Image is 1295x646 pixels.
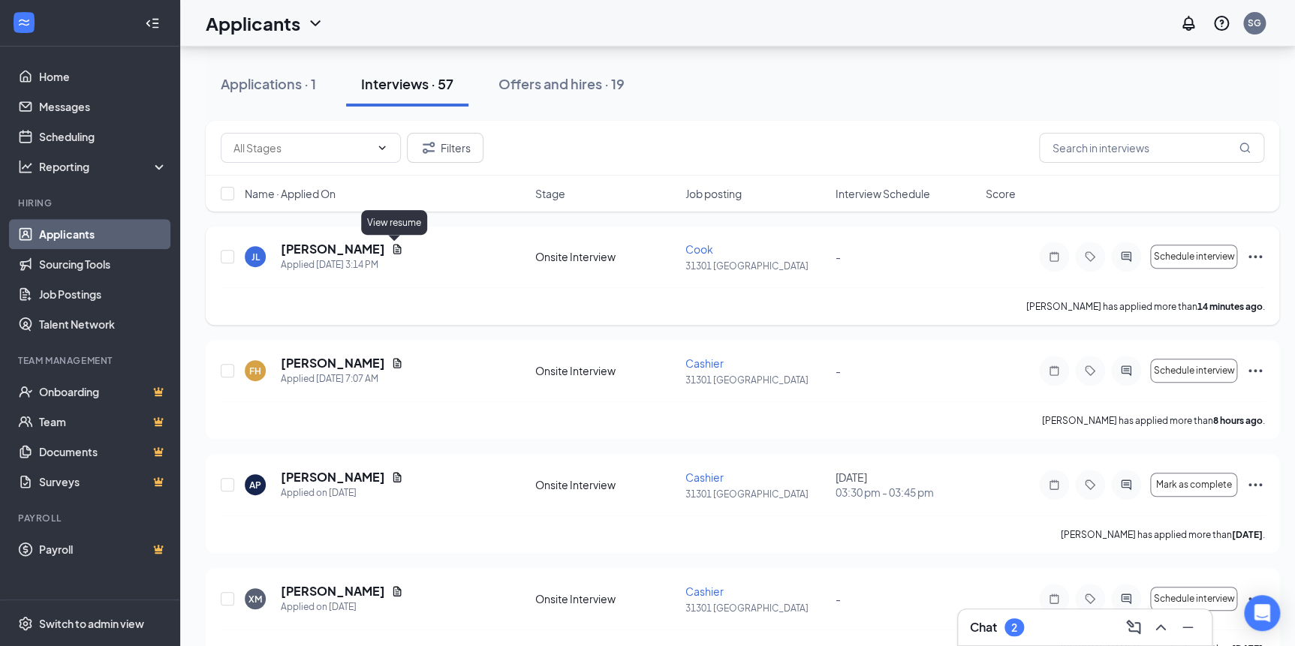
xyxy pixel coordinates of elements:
[376,142,388,154] svg: ChevronDown
[391,357,403,369] svg: Document
[407,133,483,163] button: Filter Filters
[1150,473,1237,497] button: Mark as complete
[1244,595,1280,631] div: Open Intercom Messenger
[281,485,403,500] div: Applied on [DATE]
[1179,14,1197,32] svg: Notifications
[1153,251,1234,262] span: Schedule interview
[221,74,316,93] div: Applications · 1
[39,437,167,467] a: DocumentsCrown
[1231,529,1262,540] b: [DATE]
[836,470,977,500] div: [DATE]
[1156,479,1232,490] span: Mark as complete
[391,585,403,597] svg: Document
[1212,415,1262,426] b: 8 hours ago
[535,186,565,201] span: Stage
[1246,476,1264,494] svg: Ellipses
[685,242,713,256] span: Cook
[1081,251,1099,263] svg: Tag
[1117,593,1135,605] svg: ActiveChat
[39,249,167,279] a: Sourcing Tools
[1150,245,1237,269] button: Schedule interview
[281,371,403,386] div: Applied [DATE] 7:07 AM
[39,407,167,437] a: TeamCrown
[39,467,167,497] a: SurveysCrown
[1045,479,1063,491] svg: Note
[18,354,164,367] div: Team Management
[245,186,336,201] span: Name · Applied On
[535,591,676,606] div: Onsite Interview
[1045,593,1063,605] svg: Note
[970,619,997,635] h3: Chat
[18,197,164,209] div: Hiring
[1246,248,1264,266] svg: Ellipses
[1150,587,1237,611] button: Schedule interview
[18,616,33,631] svg: Settings
[39,616,144,631] div: Switch to admin view
[1081,365,1099,377] svg: Tag
[1239,142,1251,154] svg: MagnifyingGlass
[248,593,262,605] div: XM
[535,363,676,378] div: Onsite Interview
[391,243,403,255] svg: Document
[18,159,33,174] svg: Analysis
[1117,479,1135,491] svg: ActiveChat
[1122,615,1146,639] button: ComposeMessage
[306,14,324,32] svg: ChevronDown
[39,92,167,122] a: Messages
[39,309,167,339] a: Talent Network
[39,279,167,309] a: Job Postings
[281,599,403,614] div: Applied on [DATE]
[1152,618,1170,636] svg: ChevronUp
[1039,133,1264,163] input: Search in interviews
[391,471,403,483] svg: Document
[1060,528,1264,541] p: [PERSON_NAME] has applied more than .
[145,16,160,31] svg: Collapse
[836,186,930,201] span: Interview Schedule
[249,479,261,491] div: AP
[1045,365,1063,377] svg: Note
[281,257,403,272] div: Applied [DATE] 3:14 PM
[281,241,385,257] h5: [PERSON_NAME]
[836,250,841,263] span: -
[1176,615,1200,639] button: Minimize
[17,15,32,30] svg: WorkstreamLogo
[1248,17,1261,29] div: SG
[685,186,742,201] span: Job posting
[281,583,385,599] h5: [PERSON_NAME]
[39,122,167,152] a: Scheduling
[1117,365,1135,377] svg: ActiveChat
[535,249,676,264] div: Onsite Interview
[1212,14,1230,32] svg: QuestionInfo
[1045,251,1063,263] svg: Note
[361,74,453,93] div: Interviews · 57
[498,74,625,93] div: Offers and hires · 19
[985,186,1015,201] span: Score
[1246,362,1264,380] svg: Ellipses
[1153,365,1234,376] span: Schedule interview
[685,356,724,370] span: Cashier
[1153,593,1234,604] span: Schedule interview
[685,374,827,386] p: 31301 [GEOGRAPHIC_DATA]
[233,140,370,156] input: All Stages
[39,377,167,407] a: OnboardingCrown
[836,592,841,605] span: -
[281,469,385,485] h5: [PERSON_NAME]
[420,139,438,157] svg: Filter
[1025,300,1264,313] p: [PERSON_NAME] has applied more than .
[1081,479,1099,491] svg: Tag
[685,602,827,614] p: 31301 [GEOGRAPHIC_DATA]
[685,488,827,500] p: 31301 [GEOGRAPHIC_DATA]
[1117,251,1135,263] svg: ActiveChat
[1246,590,1264,608] svg: Ellipses
[39,62,167,92] a: Home
[361,210,427,235] div: View resume
[1125,618,1143,636] svg: ComposeMessage
[206,11,300,36] h1: Applicants
[1041,414,1264,427] p: [PERSON_NAME] has applied more than .
[1150,359,1237,383] button: Schedule interview
[1149,615,1173,639] button: ChevronUp
[281,355,385,371] h5: [PERSON_NAME]
[249,365,261,377] div: FH
[39,219,167,249] a: Applicants
[836,364,841,377] span: -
